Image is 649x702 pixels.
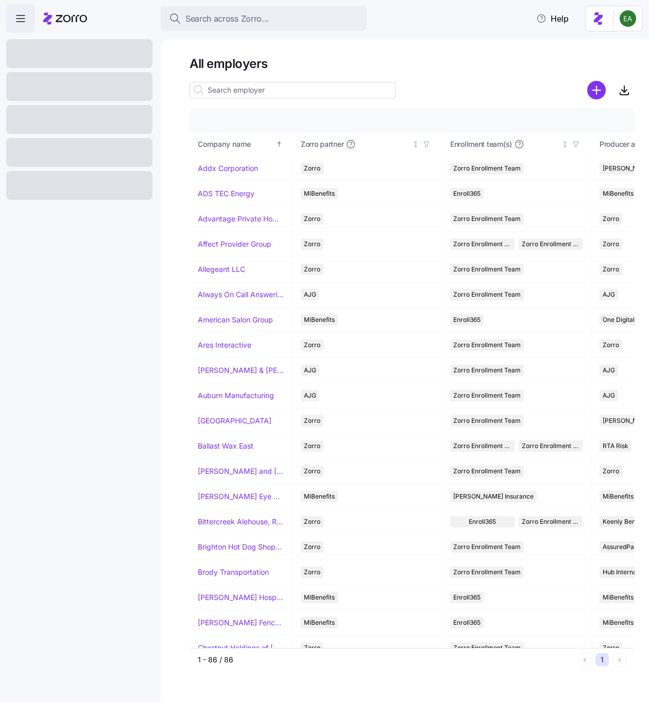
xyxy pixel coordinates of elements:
[198,214,284,224] a: Advantage Private Home Care
[603,642,619,654] span: Zorro
[453,592,481,603] span: Enroll365
[198,643,284,653] a: Chestnut Holdings of [US_STATE] Inc
[578,653,591,666] button: Previous page
[198,239,271,249] a: Affect Provider Group
[198,163,258,174] a: Addx Corporation
[190,56,635,72] h1: All employers
[453,213,521,225] span: Zorro Enrollment Team
[442,132,591,156] th: Enrollment team(s)Not sorted
[304,390,316,401] span: AJG
[453,617,481,628] span: Enroll365
[603,264,619,275] span: Zorro
[453,541,521,553] span: Zorro Enrollment Team
[304,264,320,275] span: Zorro
[304,466,320,477] span: Zorro
[561,141,569,148] div: Not sorted
[198,390,274,401] a: Auburn Manufacturing
[453,188,481,199] span: Enroll365
[453,390,521,401] span: Zorro Enrollment Team
[198,289,284,300] a: Always On Call Answering Service
[198,567,269,577] a: Brody Transportation
[304,415,320,426] span: Zorro
[304,188,335,199] span: MiBenefits
[304,163,320,174] span: Zorro
[469,516,496,527] span: Enroll365
[304,567,320,578] span: Zorro
[603,339,619,351] span: Zorro
[304,516,320,527] span: Zorro
[522,516,580,527] span: Zorro Enrollment Team
[304,592,335,603] span: MiBenefits
[603,314,635,326] span: One Digital
[522,440,580,452] span: Zorro Enrollment Experts
[304,365,316,376] span: AJG
[603,289,615,300] span: AJG
[453,339,521,351] span: Zorro Enrollment Team
[453,238,511,250] span: Zorro Enrollment Team
[198,264,245,275] a: Allegeant LLC
[603,188,634,199] span: MiBenefits
[603,440,628,452] span: RTA Risk
[304,617,335,628] span: MiBenefits
[603,466,619,477] span: Zorro
[453,642,521,654] span: Zorro Enrollment Team
[198,315,273,325] a: American Salon Group
[190,132,293,156] th: Company nameSorted ascending
[595,653,609,666] button: 1
[304,289,316,300] span: AJG
[453,289,521,300] span: Zorro Enrollment Team
[304,491,335,502] span: MiBenefits
[304,541,320,553] span: Zorro
[304,213,320,225] span: Zorro
[453,567,521,578] span: Zorro Enrollment Team
[293,132,442,156] th: Zorro partnerNot sorted
[603,213,619,225] span: Zorro
[198,592,284,603] a: [PERSON_NAME] Hospitality
[603,617,634,628] span: MiBenefits
[453,415,521,426] span: Zorro Enrollment Team
[453,491,534,502] span: [PERSON_NAME] Insurance
[198,441,253,451] a: Ballast Wax East
[198,655,574,665] div: 1 - 86 / 86
[198,517,284,527] a: Bittercreek Alehouse, Red Feather Lounge, Diablo & Sons Saloon
[198,365,284,375] a: [PERSON_NAME] & [PERSON_NAME]'s
[603,516,648,527] span: Keenly Benefits
[198,189,254,199] a: ADS TEC Energy
[198,466,284,476] a: [PERSON_NAME] and [PERSON_NAME]'s Furniture
[528,8,577,29] button: Help
[536,12,569,25] span: Help
[453,163,521,174] span: Zorro Enrollment Team
[603,238,619,250] span: Zorro
[198,139,274,150] div: Company name
[450,139,512,149] span: Enrollment team(s)
[603,592,634,603] span: MiBenefits
[276,141,283,148] div: Sorted ascending
[301,139,344,149] span: Zorro partner
[453,466,521,477] span: Zorro Enrollment Team
[161,6,367,31] button: Search across Zorro...
[453,264,521,275] span: Zorro Enrollment Team
[453,314,481,326] span: Enroll365
[603,365,615,376] span: AJG
[198,618,284,628] a: [PERSON_NAME] Fence Company
[185,12,269,25] span: Search across Zorro...
[304,339,320,351] span: Zorro
[304,238,320,250] span: Zorro
[304,642,320,654] span: Zorro
[453,440,511,452] span: Zorro Enrollment Team
[198,491,284,502] a: [PERSON_NAME] Eye Associates
[412,141,419,148] div: Not sorted
[304,440,320,452] span: Zorro
[603,491,634,502] span: MiBenefits
[587,81,606,99] svg: add icon
[453,365,521,376] span: Zorro Enrollment Team
[613,653,626,666] button: Next page
[198,416,271,426] a: [GEOGRAPHIC_DATA]
[198,542,284,552] a: Brighton Hot Dog Shoppe
[190,82,396,98] input: Search employer
[198,340,251,350] a: Ares Interactive
[522,238,580,250] span: Zorro Enrollment Experts
[620,10,636,27] img: 825f81ac18705407de6586dd0afd9873
[304,314,335,326] span: MiBenefits
[603,390,615,401] span: AJG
